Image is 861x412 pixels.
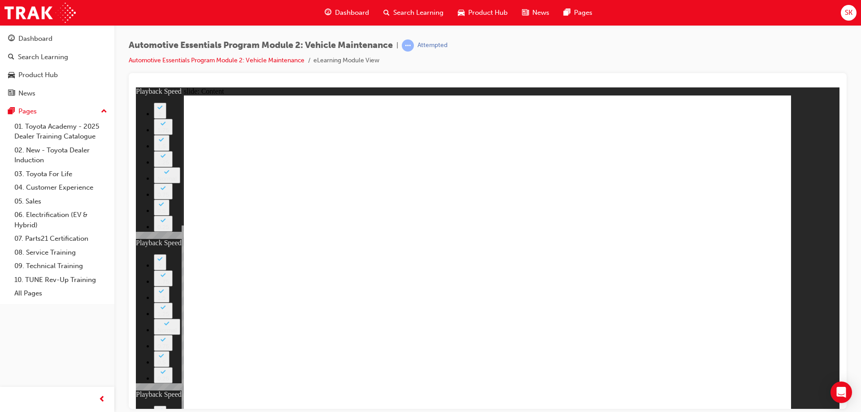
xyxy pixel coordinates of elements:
div: Search Learning [18,52,68,62]
a: 09. Technical Training [11,259,111,273]
span: news-icon [522,7,529,18]
button: Pages [4,103,111,120]
a: news-iconNews [515,4,557,22]
a: Dashboard [4,30,111,47]
span: learningRecordVerb_ATTEMPT-icon [402,39,414,52]
span: News [532,8,549,18]
span: guage-icon [8,35,15,43]
span: Dashboard [335,8,369,18]
span: Product Hub [468,8,508,18]
div: Product Hub [18,70,58,80]
span: guage-icon [325,7,331,18]
span: search-icon [383,7,390,18]
span: Search Learning [393,8,444,18]
span: car-icon [8,71,15,79]
div: Attempted [417,41,448,50]
a: guage-iconDashboard [317,4,376,22]
a: All Pages [11,286,111,300]
div: Dashboard [18,34,52,44]
a: search-iconSearch Learning [376,4,451,22]
a: 07. Parts21 Certification [11,232,111,246]
span: | [396,40,398,51]
span: Pages [574,8,592,18]
a: 04. Customer Experience [11,181,111,195]
span: pages-icon [8,108,15,116]
img: Trak [4,3,76,23]
a: 03. Toyota For Life [11,167,111,181]
span: prev-icon [99,394,105,405]
span: car-icon [458,7,465,18]
a: 02. New - Toyota Dealer Induction [11,143,111,167]
a: 10. TUNE Rev-Up Training [11,273,111,287]
span: pages-icon [564,7,570,18]
span: up-icon [101,106,107,117]
button: DashboardSearch LearningProduct HubNews [4,29,111,103]
a: pages-iconPages [557,4,600,22]
span: news-icon [8,90,15,98]
a: Search Learning [4,49,111,65]
div: Pages [18,106,37,117]
a: 08. Service Training [11,246,111,260]
a: 06. Electrification (EV & Hybrid) [11,208,111,232]
a: News [4,85,111,102]
a: Automotive Essentials Program Module 2: Vehicle Maintenance [129,56,304,64]
a: 05. Sales [11,195,111,208]
span: search-icon [8,53,14,61]
a: 01. Toyota Academy - 2025 Dealer Training Catalogue [11,120,111,143]
span: SK [845,8,852,18]
a: Product Hub [4,67,111,83]
button: SK [841,5,857,21]
div: Open Intercom Messenger [831,382,852,403]
span: Automotive Essentials Program Module 2: Vehicle Maintenance [129,40,393,51]
div: News [18,88,35,99]
li: eLearning Module View [313,56,379,66]
a: car-iconProduct Hub [451,4,515,22]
